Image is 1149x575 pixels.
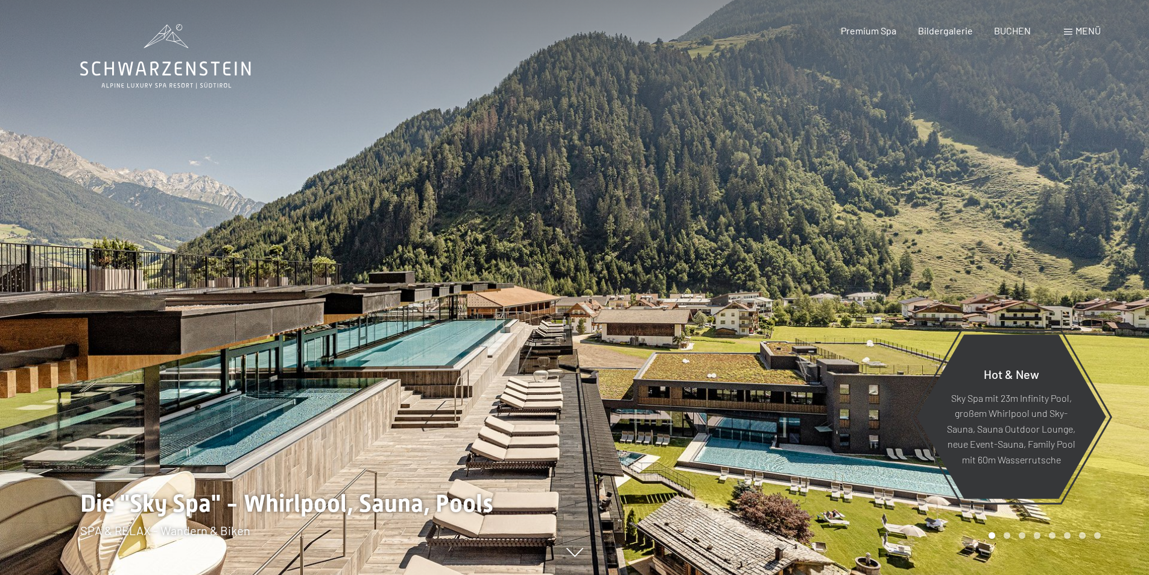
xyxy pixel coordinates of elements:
div: Carousel Page 5 [1049,532,1056,539]
div: Carousel Pagination [984,532,1101,539]
a: BUCHEN [994,25,1031,36]
p: Sky Spa mit 23m Infinity Pool, großem Whirlpool und Sky-Sauna, Sauna Outdoor Lounge, neue Event-S... [946,390,1077,467]
div: Carousel Page 1 (Current Slide) [989,532,995,539]
a: Premium Spa [841,25,896,36]
div: Carousel Page 2 [1004,532,1010,539]
div: Carousel Page 7 [1079,532,1086,539]
div: Carousel Page 3 [1019,532,1025,539]
span: Menü [1075,25,1101,36]
a: Bildergalerie [918,25,973,36]
div: Carousel Page 8 [1094,532,1101,539]
div: Carousel Page 4 [1034,532,1040,539]
div: Carousel Page 6 [1064,532,1071,539]
span: Hot & New [984,366,1039,381]
a: Hot & New Sky Spa mit 23m Infinity Pool, großem Whirlpool und Sky-Sauna, Sauna Outdoor Lounge, ne... [916,334,1107,500]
